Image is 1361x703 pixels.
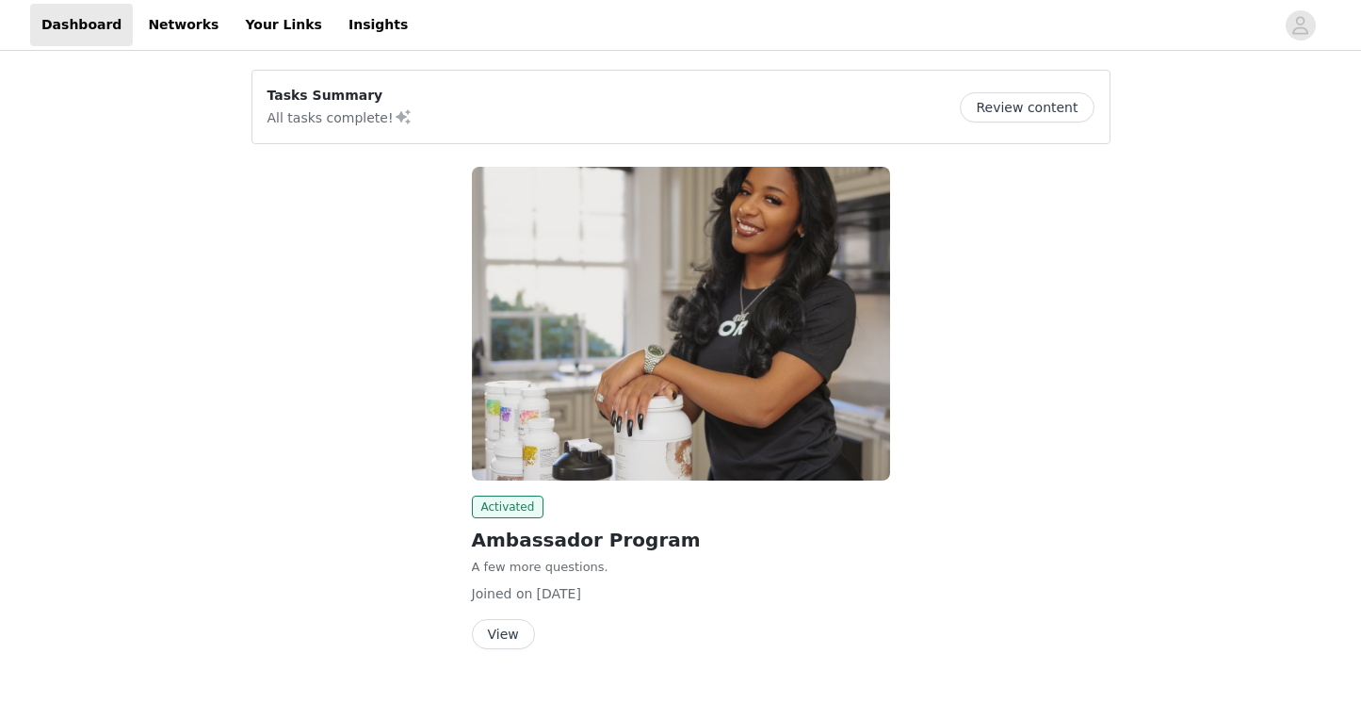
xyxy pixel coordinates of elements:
span: [DATE] [537,586,581,601]
button: Review content [960,92,1094,123]
img: Thorne [472,167,890,481]
a: View [472,628,535,642]
p: Tasks Summary [267,86,413,106]
span: Joined on [472,586,533,601]
button: View [472,619,535,649]
span: Activated [472,496,544,518]
h2: Ambassador Program [472,526,890,554]
a: Dashboard [30,4,133,46]
a: Your Links [234,4,333,46]
p: A few more questions. [472,558,890,577]
p: All tasks complete! [267,106,413,128]
div: avatar [1291,10,1309,41]
a: Insights [337,4,419,46]
a: Networks [137,4,230,46]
